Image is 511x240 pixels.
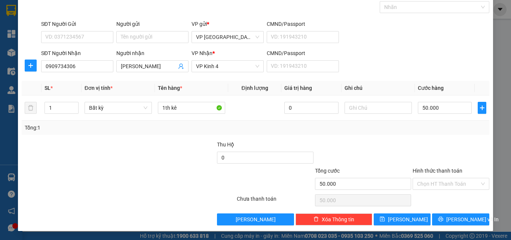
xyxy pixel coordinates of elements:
[41,49,113,57] div: SĐT Người Nhận
[345,102,412,114] input: Ghi Chú
[446,215,499,224] span: [PERSON_NAME] và In
[89,102,147,113] span: Bất kỳ
[43,18,49,24] span: environment
[241,85,268,91] span: Định lượng
[413,168,462,174] label: Hình thức thanh toán
[158,102,225,114] input: VD: Bàn, Ghế
[313,216,319,222] span: delete
[236,195,314,208] div: Chưa thanh toán
[192,20,264,28] div: VP gửi
[342,81,415,95] th: Ghi chú
[284,102,338,114] input: 0
[43,5,81,14] b: TRÍ NHÂN
[432,213,489,225] button: printer[PERSON_NAME] và In
[178,63,184,69] span: user-add
[322,215,354,224] span: Xóa Thông tin
[3,56,146,68] b: GỬI : VP [GEOGRAPHIC_DATA]
[438,216,443,222] span: printer
[116,49,189,57] div: Người nhận
[116,20,189,28] div: Người gửi
[196,61,259,72] span: VP Kinh 4
[25,102,37,114] button: delete
[478,102,486,114] button: plus
[43,37,49,43] span: phone
[25,63,36,69] span: plus
[3,16,143,35] li: [STREET_ADDRESS][PERSON_NAME]
[196,31,259,43] span: VP Sài Gòn
[85,85,113,91] span: Đơn vị tính
[478,105,486,111] span: plus
[296,213,372,225] button: deleteXóa Thông tin
[217,213,294,225] button: [PERSON_NAME]
[45,85,51,91] span: SL
[388,215,428,224] span: [PERSON_NAME]
[217,142,234,148] span: Thu Hộ
[267,20,339,28] div: CMND/Passport
[3,35,143,45] li: 0983 44 7777
[192,50,212,56] span: VP Nhận
[25,124,198,132] div: Tổng: 1
[380,216,385,222] span: save
[284,85,312,91] span: Giá trị hàng
[41,20,113,28] div: SĐT Người Gửi
[418,85,444,91] span: Cước hàng
[267,49,339,57] div: CMND/Passport
[315,168,340,174] span: Tổng cước
[158,85,182,91] span: Tên hàng
[374,213,431,225] button: save[PERSON_NAME]
[3,3,41,41] img: logo.jpg
[25,60,37,72] button: plus
[236,215,276,224] span: [PERSON_NAME]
